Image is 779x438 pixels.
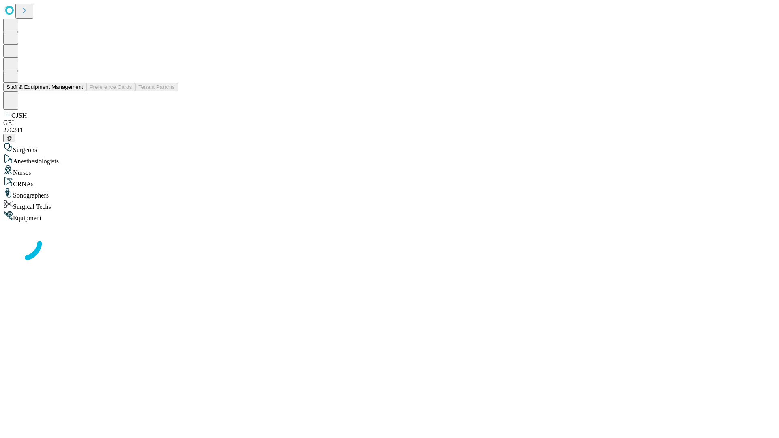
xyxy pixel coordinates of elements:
[3,165,776,176] div: Nurses
[3,119,776,127] div: GEI
[6,135,12,141] span: @
[3,199,776,210] div: Surgical Techs
[86,83,135,91] button: Preference Cards
[3,210,776,222] div: Equipment
[3,142,776,154] div: Surgeons
[3,127,776,134] div: 2.0.241
[3,134,15,142] button: @
[3,176,776,188] div: CRNAs
[3,188,776,199] div: Sonographers
[3,83,86,91] button: Staff & Equipment Management
[11,112,27,119] span: GJSH
[135,83,178,91] button: Tenant Params
[3,154,776,165] div: Anesthesiologists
